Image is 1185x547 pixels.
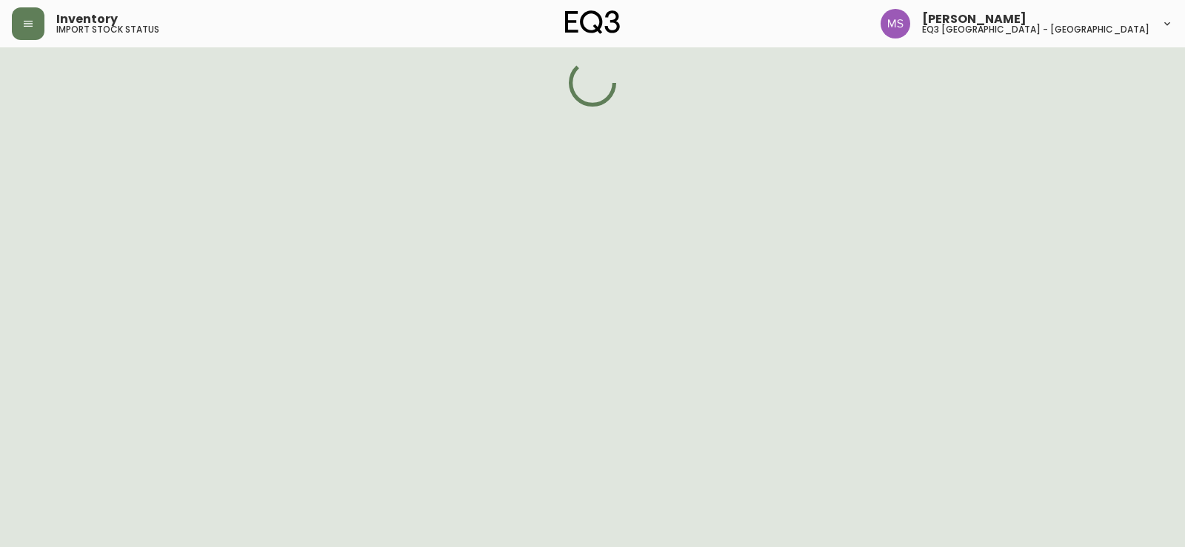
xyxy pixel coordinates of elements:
[565,10,620,34] img: logo
[922,25,1149,34] h5: eq3 [GEOGRAPHIC_DATA] - [GEOGRAPHIC_DATA]
[56,13,118,25] span: Inventory
[56,25,159,34] h5: import stock status
[922,13,1027,25] span: [PERSON_NAME]
[881,9,910,38] img: 1b6e43211f6f3cc0b0729c9049b8e7af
